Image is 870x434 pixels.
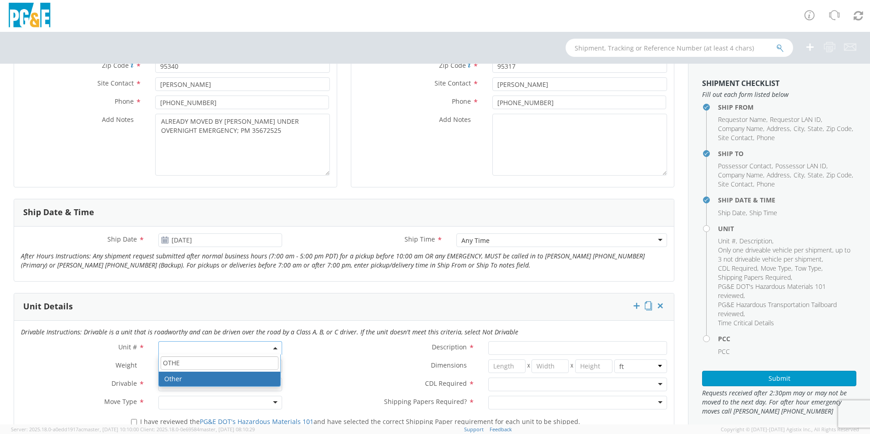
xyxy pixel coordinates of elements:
span: Zip Code [102,61,129,70]
li: , [718,264,759,273]
li: , [761,264,793,273]
span: Possessor Contact [718,161,772,170]
span: Requests received after 2:30pm may or may not be moved to the next day. For after hour emergency ... [702,389,856,416]
li: , [826,171,853,180]
span: Shipping Papers Required? [384,397,467,406]
li: , [767,171,791,180]
span: Company Name [718,171,763,179]
span: Company Name [718,124,763,133]
span: Shipping Papers Required [718,273,791,282]
span: Site Contact [718,180,753,188]
span: Phone [452,97,471,106]
span: Ship Time [749,208,777,217]
span: Copyright © [DATE]-[DATE] Agistix Inc., All Rights Reserved [721,426,859,433]
span: Ship Time [405,235,435,243]
span: Description [739,237,772,245]
li: , [808,124,824,133]
span: Time Critical Details [718,318,774,327]
span: City [794,124,804,133]
span: Requestor Name [718,115,766,124]
button: Submit [702,371,856,386]
span: PG&E Hazardous Transportation Tailboard reviewed [718,300,837,318]
input: Shipment, Tracking or Reference Number (at least 4 chars) [566,39,793,57]
li: , [767,124,791,133]
h4: Unit [718,225,856,232]
li: , [739,237,774,246]
span: Address [767,124,790,133]
span: X [526,359,532,373]
li: , [718,237,737,246]
span: Site Contact [97,79,134,87]
input: Length [488,359,526,373]
li: , [718,115,768,124]
span: Fill out each form listed below [702,90,856,99]
li: , [794,171,805,180]
span: Server: 2025.18.0-a0edd1917ac [11,426,139,433]
li: , [718,180,754,189]
span: Address [767,171,790,179]
i: Drivable Instructions: Drivable is a unit that is roadworthy and can be driven over the road by a... [21,328,518,336]
span: Site Contact [718,133,753,142]
h3: Ship Date & Time [23,208,94,217]
span: PCC [718,347,730,356]
li: , [775,161,828,171]
span: Zip Code [439,61,466,70]
h4: Ship Date & Time [718,197,856,203]
li: , [718,273,792,282]
a: Support [464,426,484,433]
span: Phone [757,133,775,142]
span: X [569,359,575,373]
span: Phone [115,97,134,106]
span: CDL Required [425,379,467,388]
h4: Ship To [718,150,856,157]
input: Width [531,359,569,373]
a: PG&E DOT's Hazardous Materials 101 [200,417,314,426]
li: , [718,282,854,300]
li: , [826,124,853,133]
li: , [795,264,823,273]
span: Possessor LAN ID [775,161,826,170]
span: Site Contact [435,79,471,87]
h4: PCC [718,335,856,342]
li: , [718,171,764,180]
input: I have reviewed thePG&E DOT's Hazardous Materials 101and have selected the correct Shipping Paper... [131,419,137,425]
input: Height [575,359,612,373]
span: State [808,124,823,133]
li: , [808,171,824,180]
li: , [718,124,764,133]
span: Unit # [718,237,736,245]
div: Any Time [461,236,490,245]
span: Dimensions [431,361,467,369]
span: State [808,171,823,179]
span: Tow Type [795,264,821,273]
span: master, [DATE] 08:10:29 [199,426,255,433]
li: , [718,246,854,264]
a: Feedback [490,426,512,433]
li: , [794,124,805,133]
span: Zip Code [826,171,852,179]
span: PG&E DOT's Hazardous Materials 101 reviewed [718,282,826,300]
strong: Shipment Checklist [702,78,779,88]
span: CDL Required [718,264,757,273]
span: Only one driveable vehicle per shipment, up to 3 not driveable vehicle per shipment [718,246,850,263]
span: Drivable [111,379,137,388]
span: City [794,171,804,179]
li: Other [159,372,280,386]
span: Add Notes [439,115,471,124]
h3: Unit Details [23,302,73,311]
span: Client: 2025.18.0-0e69584 [140,426,255,433]
span: Description [432,343,467,351]
span: Ship Date [718,208,746,217]
span: Move Type [761,264,791,273]
span: Ship Date [107,235,137,243]
span: Weight [116,361,137,369]
img: pge-logo-06675f144f4cfa6a6814.png [7,3,52,30]
h4: Ship From [718,104,856,111]
li: , [718,133,754,142]
li: , [718,208,747,217]
span: Requestor LAN ID [770,115,821,124]
span: Move Type [104,397,137,406]
span: Add Notes [102,115,134,124]
i: After Hours Instructions: Any shipment request submitted after normal business hours (7:00 am - 5... [21,252,645,269]
li: , [718,300,854,318]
